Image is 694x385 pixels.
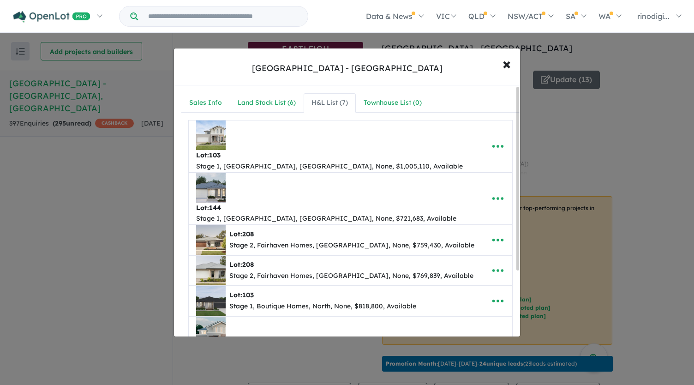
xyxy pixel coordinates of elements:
[196,256,226,285] img: Eastleigh%20-%20Cranbourne%20East%20-%20Lot%20208___1754231507.jpg
[229,240,474,251] div: Stage 2, Fairhaven Homes, [GEOGRAPHIC_DATA], None, $759,430, Available
[242,291,254,299] span: 103
[637,12,670,21] span: rinodigi...
[311,97,348,108] div: H&L List ( 7 )
[252,62,443,74] div: [GEOGRAPHIC_DATA] - [GEOGRAPHIC_DATA]
[196,225,226,255] img: Eastleigh%20-%20Cranbourne%20East%20-%20Lot%20208___1754231335.jpg
[140,6,306,26] input: Try estate name, suburb, builder or developer
[242,230,254,238] span: 208
[196,213,456,224] div: Stage 1, [GEOGRAPHIC_DATA], [GEOGRAPHIC_DATA], None, $721,683, Available
[196,317,226,346] img: Eastleigh%20-%20Cranbourne%20East%20-%20Lot%20139___1754231771.png
[229,230,254,238] b: Lot:
[229,291,254,299] b: Lot:
[196,120,226,150] img: Eastleigh%20-%20Cranbourne%20East%20-%20Lot%20103___1754230763.jpg
[229,301,416,312] div: Stage 1, Boutique Homes, North, None, $818,800, Available
[242,260,254,269] span: 208
[503,54,511,73] span: ×
[209,151,221,159] span: 103
[196,286,226,316] img: Eastleigh%20-%20Cranbourne%20East%20-%20Lot%20103___1754232670.jpg
[196,173,226,203] img: Eastleigh%20-%20Cranbourne%20East%20-%20Lot%20144___1753964587.jpg
[229,271,473,282] div: Stage 2, Fairhaven Homes, [GEOGRAPHIC_DATA], None, $769,839, Available
[196,161,463,172] div: Stage 1, [GEOGRAPHIC_DATA], [GEOGRAPHIC_DATA], None, $1,005,110, Available
[13,11,90,23] img: Openlot PRO Logo White
[238,97,296,108] div: Land Stock List ( 6 )
[196,151,221,159] b: Lot:
[189,97,222,108] div: Sales Info
[229,260,254,269] b: Lot:
[364,97,422,108] div: Townhouse List ( 0 )
[196,204,221,212] b: Lot:
[209,204,221,212] span: 144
